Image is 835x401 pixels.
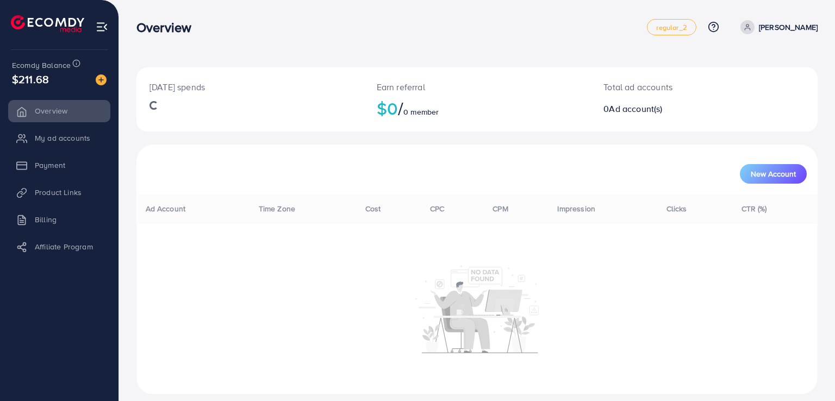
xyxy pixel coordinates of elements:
[96,74,107,85] img: image
[403,106,439,117] span: 0 member
[12,71,49,87] span: $211.68
[609,103,662,115] span: Ad account(s)
[647,19,696,35] a: regular_2
[759,21,818,34] p: [PERSON_NAME]
[11,15,84,32] img: logo
[736,20,818,34] a: [PERSON_NAME]
[398,96,403,121] span: /
[751,170,796,178] span: New Account
[96,21,108,33] img: menu
[740,164,807,184] button: New Account
[603,104,747,114] h2: 0
[136,20,200,35] h3: Overview
[656,24,687,31] span: regular_2
[149,80,351,93] p: [DATE] spends
[377,80,578,93] p: Earn referral
[603,80,747,93] p: Total ad accounts
[12,60,71,71] span: Ecomdy Balance
[377,98,578,118] h2: $0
